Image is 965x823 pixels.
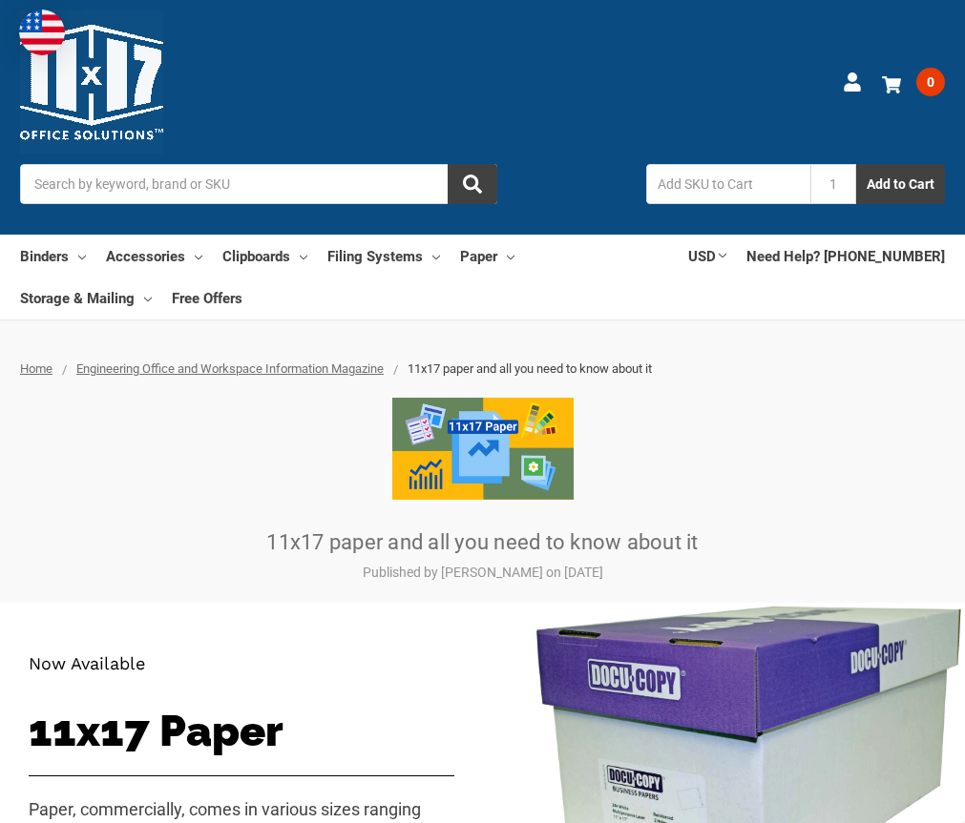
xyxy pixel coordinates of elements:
a: USD [688,235,726,277]
img: duty and tax information for United States [19,10,65,55]
span: Now Available [29,653,145,673]
a: Need Help? [PHONE_NUMBER] [746,235,945,277]
button: Add to Cart [856,164,945,204]
input: Search by keyword, brand or SKU [20,164,497,204]
a: 0 [882,57,945,107]
span: 11x17 paper and all you need to know about it [408,361,652,376]
a: Engineering Office and Workspace Information Magazine [76,361,384,376]
a: Storage & Mailing [20,277,152,319]
img: 11x17.com [20,10,163,154]
a: Binders [20,235,86,277]
a: Free Offers [172,277,242,319]
a: 11x17 paper and all you need to know about it [266,530,698,554]
a: Home [20,361,52,376]
a: Clipboards [222,235,307,277]
a: Paper [460,235,514,277]
img: 11x17 paper and all you need to know about it [392,398,574,499]
span: 0 [916,68,945,96]
p: Published by [PERSON_NAME] on [DATE] [101,563,865,583]
a: Filing Systems [327,235,440,277]
h1: 11x17 Paper [29,706,454,756]
a: Accessories [106,235,202,277]
input: Add SKU to Cart [646,164,810,204]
